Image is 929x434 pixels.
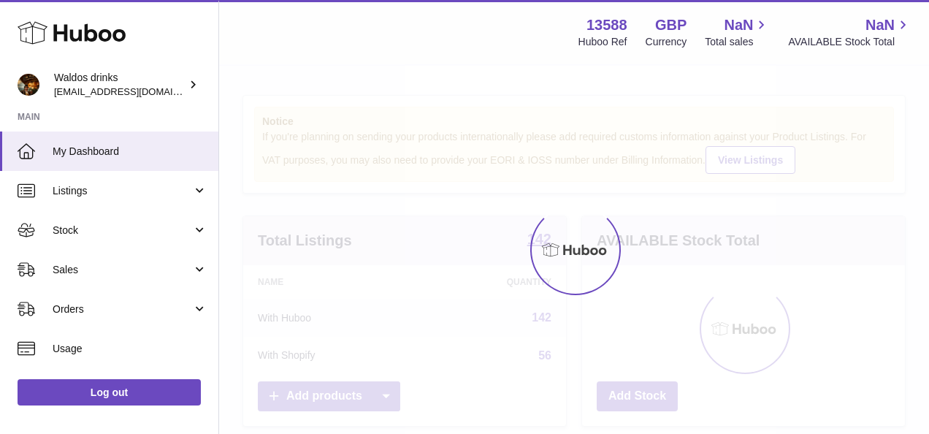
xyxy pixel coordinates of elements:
a: NaN AVAILABLE Stock Total [788,15,911,49]
span: AVAILABLE Stock Total [788,35,911,49]
span: Listings [53,184,192,198]
span: My Dashboard [53,145,207,159]
a: Log out [18,379,201,406]
a: NaN Total sales [705,15,770,49]
span: Total sales [705,35,770,49]
span: Orders [53,302,192,316]
div: Huboo Ref [578,35,627,49]
span: NaN [865,15,895,35]
img: internalAdmin-13588@internal.huboo.com [18,74,39,96]
div: Currency [646,35,687,49]
span: Sales [53,263,192,277]
span: Stock [53,224,192,237]
span: NaN [724,15,753,35]
strong: 13588 [586,15,627,35]
span: Usage [53,342,207,356]
strong: GBP [655,15,687,35]
span: [EMAIL_ADDRESS][DOMAIN_NAME] [54,85,215,97]
div: Waldos drinks [54,71,186,99]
